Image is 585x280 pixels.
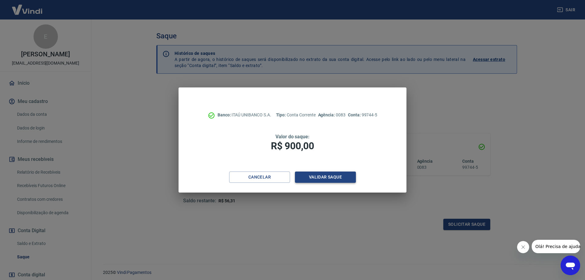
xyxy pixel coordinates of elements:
[218,112,271,118] p: ITAÚ UNIBANCO S.A.
[348,112,362,117] span: Conta:
[318,112,336,117] span: Agência:
[348,112,377,118] p: 99744-5
[561,256,580,275] iframe: Botão para abrir a janela de mensagens
[4,4,51,9] span: Olá! Precisa de ajuda?
[276,112,316,118] p: Conta Corrente
[276,112,287,117] span: Tipo:
[229,172,290,183] button: Cancelar
[295,172,356,183] button: Validar saque
[532,240,580,253] iframe: Mensagem da empresa
[218,112,232,117] span: Banco:
[318,112,346,118] p: 0083
[271,140,314,152] span: R$ 900,00
[517,241,529,253] iframe: Fechar mensagem
[275,134,310,140] span: Valor do saque:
